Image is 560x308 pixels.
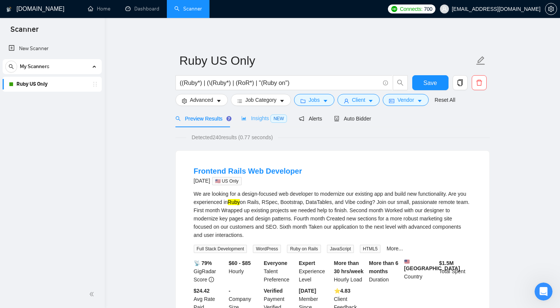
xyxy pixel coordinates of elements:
[383,94,428,106] button: idcardVendorcaret-down
[403,259,438,284] div: Country
[9,41,96,56] a: New Scanner
[174,6,202,12] a: searchScanner
[412,75,449,90] button: Save
[192,259,227,284] div: GigRadar Score
[4,24,45,40] span: Scanner
[297,259,333,284] div: Experience Level
[393,79,407,86] span: search
[393,75,408,90] button: search
[194,167,302,175] a: Frontend Rails Web Developer
[323,98,328,104] span: caret-down
[404,259,410,264] img: 🇺🇸
[89,290,97,298] span: double-left
[194,176,302,185] div: [DATE]
[344,98,349,104] span: user
[194,245,247,253] span: Full Stack Development
[545,6,557,12] a: setting
[368,98,373,104] span: caret-down
[175,94,228,106] button: settingAdvancedcaret-down
[438,259,473,284] div: Total Spent
[472,79,486,86] span: delete
[264,260,287,266] b: Everyone
[309,96,320,104] span: Jobs
[88,6,110,12] a: homeHome
[262,259,297,284] div: Talent Preference
[229,288,230,294] b: -
[180,51,474,70] input: Scanner name...
[125,6,159,12] a: dashboardDashboard
[194,260,212,266] b: 📡 79%
[337,94,380,106] button: userClientcaret-down
[226,115,232,122] div: Tooltip anchor
[20,59,49,74] span: My Scanners
[299,260,315,266] b: Expert
[333,259,368,284] div: Hourly Load
[194,190,471,239] div: We are looking for a design-focused web developer to modernize our existing app and build new fun...
[279,98,285,104] span: caret-down
[6,64,17,69] span: search
[6,3,12,15] img: logo
[472,75,487,90] button: delete
[3,59,102,92] li: My Scanners
[386,246,403,251] a: More...
[175,116,181,121] span: search
[389,98,394,104] span: idcard
[209,277,214,282] span: info-circle
[442,6,447,12] span: user
[16,77,88,92] a: Ruby US Only
[194,288,210,294] b: $24.42
[253,245,281,253] span: WordPress
[216,98,221,104] span: caret-down
[535,283,553,301] iframe: Intercom live chat
[352,96,365,104] span: Client
[5,61,17,73] button: search
[231,94,291,106] button: barsJob Categorycaret-down
[241,115,287,121] span: Insights
[545,6,557,12] span: setting
[237,98,242,104] span: bars
[423,78,437,88] span: Save
[3,41,102,56] li: New Scanner
[300,98,306,104] span: folder
[327,245,354,253] span: JavaScript
[435,96,455,104] a: Reset All
[439,260,454,266] b: $ 1.5M
[299,116,322,122] span: Alerts
[294,94,334,106] button: folderJobscaret-down
[369,260,398,274] b: More than 6 months
[334,116,371,122] span: Auto Bidder
[334,288,351,294] b: ⭐️ 4.83
[212,177,242,185] span: 🇺🇸 US Only
[545,3,557,15] button: setting
[92,81,98,87] span: holder
[245,96,276,104] span: Job Category
[404,259,460,271] b: [GEOGRAPHIC_DATA]
[476,56,486,65] span: edit
[417,98,422,104] span: caret-down
[453,75,468,90] button: copy
[190,96,213,104] span: Advanced
[180,78,380,88] input: Search Freelance Jobs...
[424,5,432,13] span: 700
[227,259,262,284] div: Hourly
[186,133,278,141] span: Detected 240 results (0.77 seconds)
[175,116,229,122] span: Preview Results
[264,288,283,294] b: Verified
[228,199,240,205] mark: Ruby
[182,98,187,104] span: setting
[270,115,287,123] span: NEW
[367,259,403,284] div: Duration
[299,288,316,294] b: [DATE]
[334,260,364,274] b: More than 30 hrs/week
[397,96,414,104] span: Vendor
[241,116,247,121] span: area-chart
[229,260,251,266] b: $60 - $85
[334,116,339,121] span: robot
[360,245,380,253] span: HTML5
[453,79,467,86] span: copy
[383,80,388,85] span: info-circle
[287,245,321,253] span: Ruby on Rails
[391,6,397,12] img: upwork-logo.png
[400,5,422,13] span: Connects:
[299,116,304,121] span: notification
